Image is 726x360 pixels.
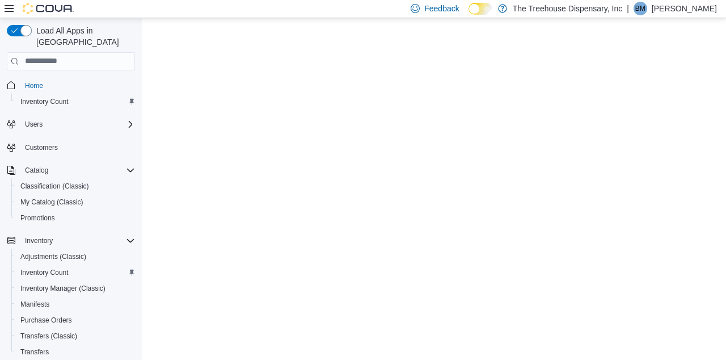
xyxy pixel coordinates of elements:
span: Inventory [20,234,135,248]
span: Transfers (Classic) [20,332,77,341]
span: Promotions [20,214,55,223]
a: Inventory Count [16,266,73,279]
span: Inventory Count [16,266,135,279]
span: Transfers [20,348,49,357]
a: My Catalog (Classic) [16,195,88,209]
span: Feedback [424,3,459,14]
button: Inventory [2,233,140,249]
span: Inventory Count [20,97,69,106]
a: Transfers [16,345,53,359]
a: Customers [20,141,62,154]
span: Adjustments (Classic) [20,252,86,261]
button: Catalog [2,162,140,178]
button: Inventory Count [11,265,140,281]
button: Users [2,116,140,132]
button: Promotions [11,210,140,226]
span: Inventory Manager (Classic) [20,284,105,293]
span: Promotions [16,211,135,225]
span: BM [635,2,645,15]
button: Inventory Count [11,94,140,110]
img: Cova [23,3,74,14]
a: Inventory Count [16,95,73,108]
a: Inventory Manager (Classic) [16,282,110,295]
p: | [627,2,629,15]
button: Adjustments (Classic) [11,249,140,265]
span: Purchase Orders [20,316,72,325]
span: Home [25,81,43,90]
span: Users [25,120,43,129]
span: Catalog [20,164,135,177]
button: My Catalog (Classic) [11,194,140,210]
a: Manifests [16,298,54,311]
span: Customers [25,143,58,152]
a: Promotions [16,211,60,225]
span: Load All Apps in [GEOGRAPHIC_DATA] [32,25,135,48]
button: Manifests [11,296,140,312]
a: Home [20,79,48,93]
input: Dark Mode [468,3,492,15]
span: Inventory [25,236,53,245]
span: My Catalog (Classic) [16,195,135,209]
span: Manifests [16,298,135,311]
p: [PERSON_NAME] [652,2,717,15]
p: The Treehouse Dispensary, Inc [513,2,623,15]
span: Purchase Orders [16,313,135,327]
a: Transfers (Classic) [16,329,82,343]
button: Classification (Classic) [11,178,140,194]
button: Transfers [11,344,140,360]
button: Inventory [20,234,57,248]
button: Home [2,77,140,94]
span: Manifests [20,300,49,309]
span: Inventory Manager (Classic) [16,282,135,295]
span: My Catalog (Classic) [20,198,83,207]
button: Purchase Orders [11,312,140,328]
button: Customers [2,139,140,156]
a: Purchase Orders [16,313,77,327]
span: Transfers [16,345,135,359]
span: Classification (Classic) [16,179,135,193]
span: Adjustments (Classic) [16,250,135,263]
span: Inventory Count [20,268,69,277]
span: Transfers (Classic) [16,329,135,343]
button: Inventory Manager (Classic) [11,281,140,296]
span: Users [20,118,135,131]
div: Brian Moore [634,2,647,15]
span: Classification (Classic) [20,182,89,191]
span: Inventory Count [16,95,135,108]
span: Customers [20,140,135,154]
a: Adjustments (Classic) [16,250,91,263]
span: Home [20,78,135,93]
button: Transfers (Classic) [11,328,140,344]
a: Classification (Classic) [16,179,94,193]
span: Catalog [25,166,48,175]
button: Users [20,118,47,131]
button: Catalog [20,164,53,177]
